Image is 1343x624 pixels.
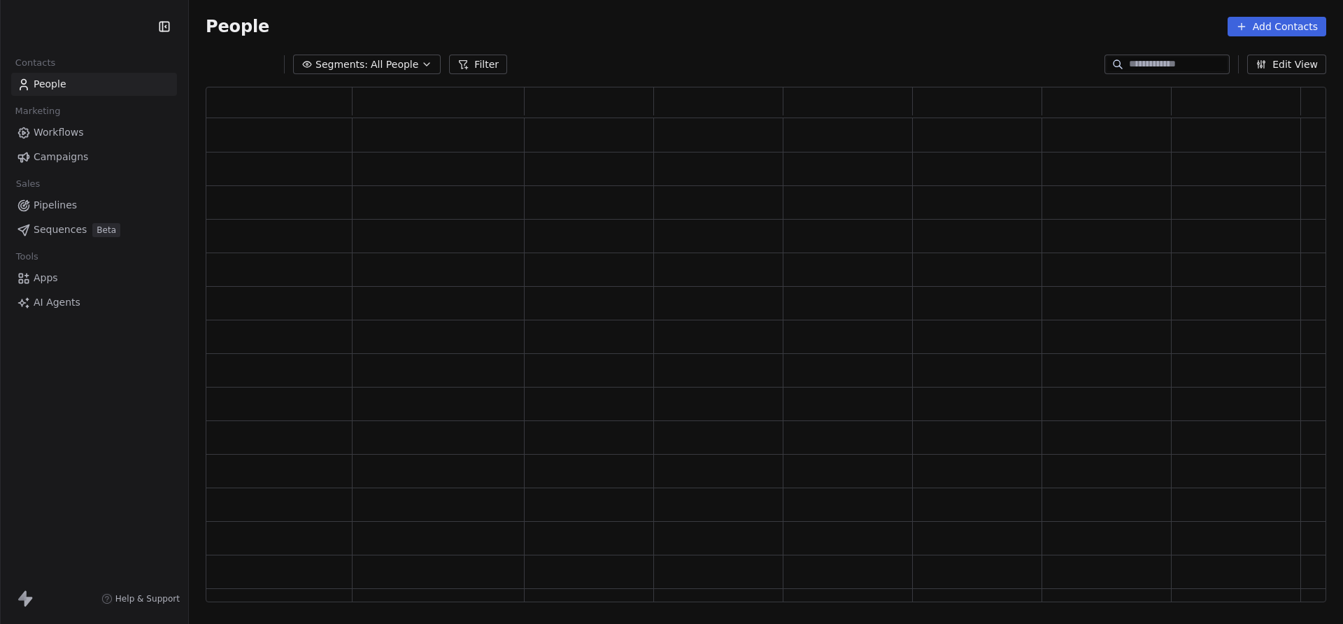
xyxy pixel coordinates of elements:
span: Pipelines [34,198,77,213]
span: Help & Support [115,593,180,604]
a: SequencesBeta [11,218,177,241]
span: Apps [34,271,58,285]
span: AI Agents [34,295,80,310]
span: People [206,16,269,37]
button: Edit View [1247,55,1326,74]
span: Sales [10,173,46,194]
button: Filter [449,55,507,74]
span: Marketing [9,101,66,122]
span: Sequences [34,222,87,237]
span: Beta [92,223,120,237]
button: Add Contacts [1228,17,1326,36]
span: People [34,77,66,92]
a: AI Agents [11,291,177,314]
span: Contacts [9,52,62,73]
span: All People [371,57,418,72]
a: Campaigns [11,146,177,169]
a: Workflows [11,121,177,144]
a: Help & Support [101,593,180,604]
a: Pipelines [11,194,177,217]
a: People [11,73,177,96]
span: Tools [10,246,44,267]
a: Apps [11,267,177,290]
span: Campaigns [34,150,88,164]
span: Segments: [315,57,368,72]
span: Workflows [34,125,84,140]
